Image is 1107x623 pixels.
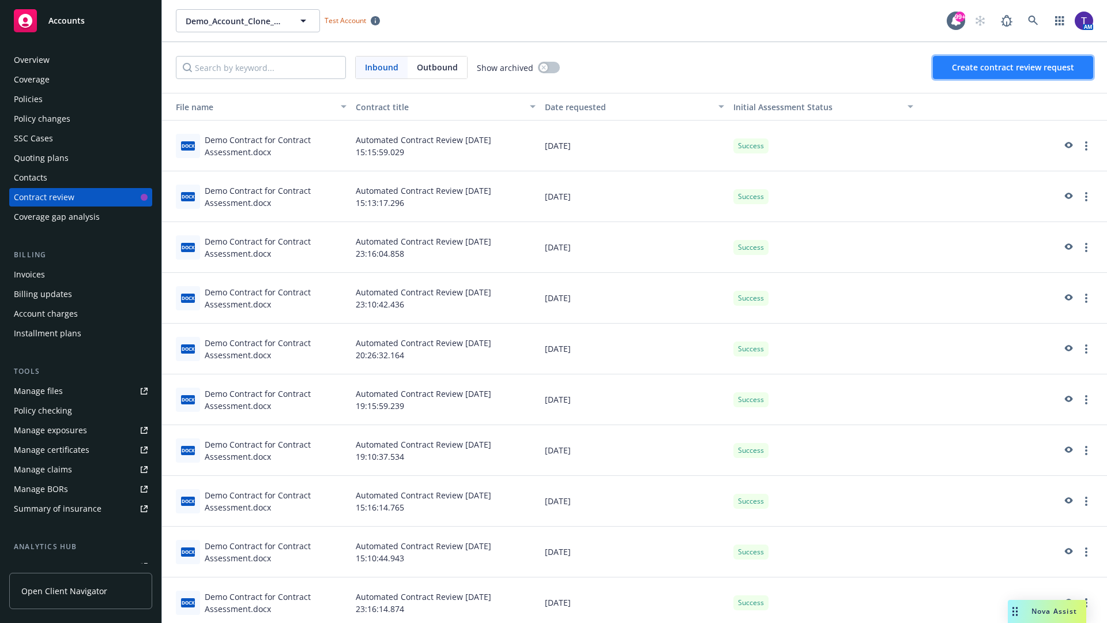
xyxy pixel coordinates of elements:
a: preview [1061,393,1075,407]
div: Quoting plans [14,149,69,167]
div: Toggle SortBy [167,101,334,113]
div: 99+ [955,10,965,21]
div: [DATE] [540,527,729,577]
div: Coverage gap analysis [14,208,100,226]
a: more [1079,190,1093,204]
div: Analytics hub [9,541,152,553]
a: preview [1061,545,1075,559]
span: docx [181,141,195,150]
a: preview [1061,596,1075,610]
a: Policies [9,90,152,108]
span: docx [181,547,195,556]
a: Installment plans [9,324,152,343]
span: Outbound [408,57,467,78]
div: Demo Contract for Contract Assessment.docx [205,591,347,615]
span: Accounts [48,16,85,25]
span: docx [181,192,195,201]
span: docx [181,395,195,404]
span: Success [738,445,764,456]
div: Demo Contract for Contract Assessment.docx [205,235,347,260]
div: [DATE] [540,273,729,324]
span: Outbound [417,61,458,73]
a: Quoting plans [9,149,152,167]
div: [DATE] [540,324,729,374]
div: Summary of insurance [14,500,101,518]
a: more [1079,241,1093,254]
div: Demo Contract for Contract Assessment.docx [205,438,347,463]
div: Demo Contract for Contract Assessment.docx [205,489,347,513]
div: Drag to move [1008,600,1022,623]
div: SSC Cases [14,129,53,148]
span: Success [738,141,764,151]
span: Inbound [365,61,398,73]
a: more [1079,545,1093,559]
a: preview [1061,444,1075,457]
span: Open Client Navigator [21,585,107,597]
a: Manage exposures [9,421,152,440]
a: Accounts [9,5,152,37]
button: Date requested [540,93,729,121]
div: Automated Contract Review [DATE] 20:26:32.164 [351,324,540,374]
a: preview [1061,190,1075,204]
div: Contract title [356,101,523,113]
a: Search [1022,9,1045,32]
div: Automated Contract Review [DATE] 15:13:17.296 [351,171,540,222]
a: Contacts [9,168,152,187]
span: Success [738,192,764,202]
div: Manage BORs [14,480,68,498]
a: Loss summary generator [9,557,152,576]
a: Coverage gap analysis [9,208,152,226]
span: Test Account [320,14,385,27]
button: Contract title [351,93,540,121]
span: Initial Assessment Status [733,102,833,112]
a: Manage files [9,382,152,400]
div: Policy changes [14,110,70,128]
span: docx [181,243,195,252]
a: Manage BORs [9,480,152,498]
span: Success [738,547,764,557]
div: Tools [9,366,152,377]
span: docx [181,497,195,505]
a: preview [1061,494,1075,508]
button: Create contract review request [933,56,1093,79]
a: Contract review [9,188,152,207]
span: docx [181,344,195,353]
a: preview [1061,139,1075,153]
a: preview [1061,291,1075,305]
a: Start snowing [969,9,992,32]
div: Demo Contract for Contract Assessment.docx [205,540,347,564]
div: [DATE] [540,121,729,171]
a: preview [1061,241,1075,254]
span: Inbound [356,57,408,78]
div: Automated Contract Review [DATE] 23:10:42.436 [351,273,540,324]
div: Automated Contract Review [DATE] 15:15:59.029 [351,121,540,171]
div: Manage certificates [14,441,89,459]
span: Show archived [477,62,533,74]
div: Date requested [545,101,712,113]
a: more [1079,393,1093,407]
input: Search by keyword... [176,56,346,79]
div: Contract review [14,188,74,207]
div: Manage claims [14,460,72,479]
div: Demo Contract for Contract Assessment.docx [205,286,347,310]
span: Success [738,496,764,506]
button: Nova Assist [1008,600,1086,623]
button: Demo_Account_Clone_QA_CR_Tests_Demo [176,9,320,32]
div: Billing updates [14,285,72,303]
div: Invoices [14,265,45,284]
a: SSC Cases [9,129,152,148]
div: Demo Contract for Contract Assessment.docx [205,185,347,209]
div: [DATE] [540,425,729,476]
span: Success [738,242,764,253]
div: Demo Contract for Contract Assessment.docx [205,134,347,158]
div: Demo Contract for Contract Assessment.docx [205,337,347,361]
div: Billing [9,249,152,261]
div: Contacts [14,168,47,187]
a: Report a Bug [995,9,1018,32]
span: docx [181,598,195,607]
div: Overview [14,51,50,69]
a: more [1079,342,1093,356]
div: Automated Contract Review [DATE] 15:10:44.943 [351,527,540,577]
div: Loss summary generator [14,557,110,576]
span: Success [738,598,764,608]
